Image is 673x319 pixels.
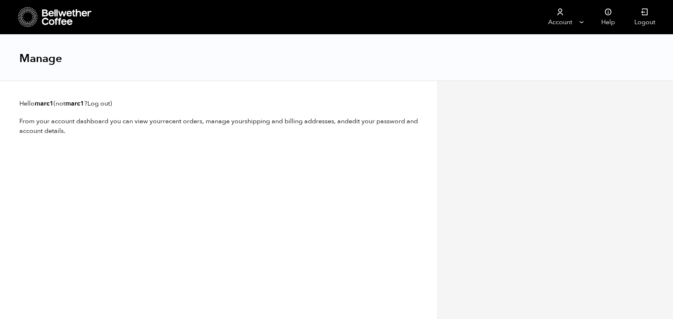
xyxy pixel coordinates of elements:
[19,116,418,136] p: From your account dashboard you can view your , manage your , and .
[35,99,54,108] strong: marc1
[65,99,84,108] strong: marc1
[19,51,62,66] h1: Manage
[19,99,418,108] p: Hello (not ? )
[87,99,110,108] a: Log out
[163,117,202,126] a: recent orders
[245,117,334,126] a: shipping and billing addresses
